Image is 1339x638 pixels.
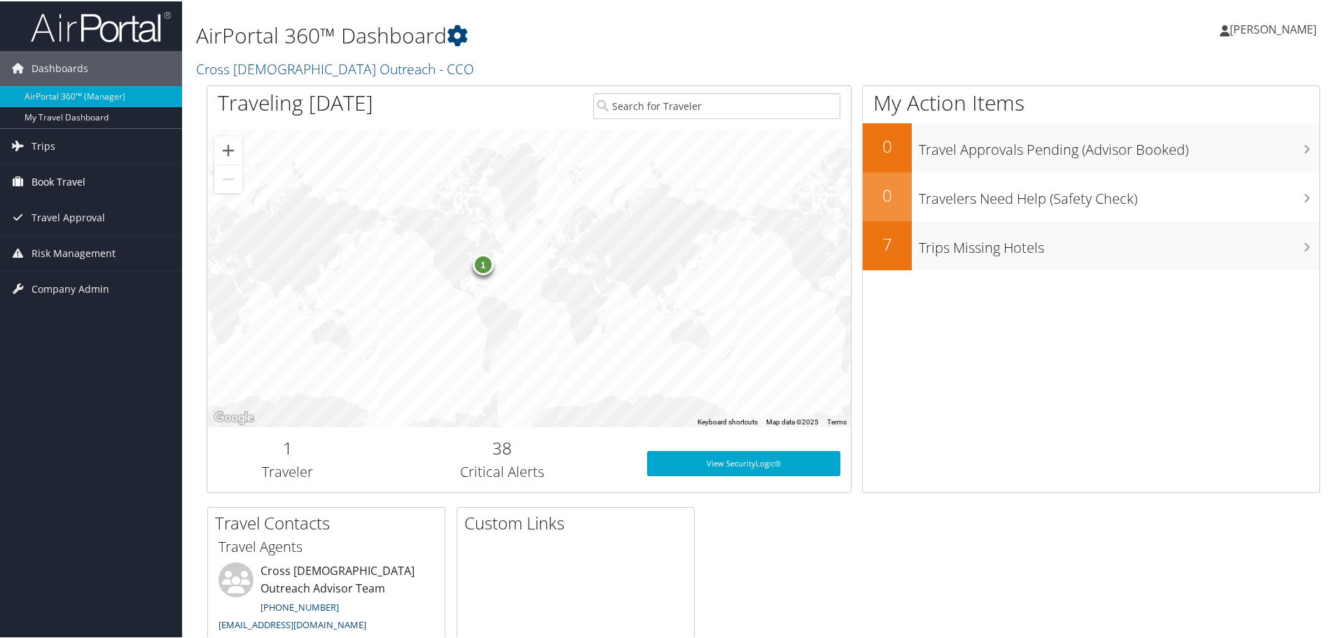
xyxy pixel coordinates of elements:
[379,461,626,480] h3: Critical Alerts
[1220,7,1331,49] a: [PERSON_NAME]
[218,536,434,555] h3: Travel Agents
[32,50,88,85] span: Dashboards
[647,450,840,475] a: View SecurityLogic®
[464,510,694,534] h2: Custom Links
[766,417,819,424] span: Map data ©2025
[379,435,626,459] h2: 38
[32,127,55,162] span: Trips
[32,270,109,305] span: Company Admin
[214,135,242,163] button: Zoom in
[698,416,758,426] button: Keyboard shortcuts
[473,253,494,274] div: 1
[32,199,105,234] span: Travel Approval
[196,58,478,77] a: Cross [DEMOGRAPHIC_DATA] Outreach - CCO
[215,510,445,534] h2: Travel Contacts
[196,20,952,49] h1: AirPortal 360™ Dashboard
[214,164,242,192] button: Zoom out
[218,617,366,630] a: [EMAIL_ADDRESS][DOMAIN_NAME]
[211,408,257,426] img: Google
[218,461,358,480] h3: Traveler
[863,133,912,157] h2: 0
[218,435,358,459] h2: 1
[863,220,1319,269] a: 7Trips Missing Hotels
[211,408,257,426] a: Open this area in Google Maps (opens a new window)
[32,163,85,198] span: Book Travel
[827,417,847,424] a: Terms (opens in new tab)
[863,231,912,255] h2: 7
[593,92,840,118] input: Search for Traveler
[211,561,441,636] li: Cross [DEMOGRAPHIC_DATA] Outreach Advisor Team
[863,182,912,206] h2: 0
[919,132,1319,158] h3: Travel Approvals Pending (Advisor Booked)
[863,171,1319,220] a: 0Travelers Need Help (Safety Check)
[919,230,1319,256] h3: Trips Missing Hotels
[919,181,1319,207] h3: Travelers Need Help (Safety Check)
[261,599,339,612] a: [PHONE_NUMBER]
[863,87,1319,116] h1: My Action Items
[1230,20,1317,36] span: [PERSON_NAME]
[863,122,1319,171] a: 0Travel Approvals Pending (Advisor Booked)
[218,87,373,116] h1: Traveling [DATE]
[31,9,171,42] img: airportal-logo.png
[32,235,116,270] span: Risk Management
